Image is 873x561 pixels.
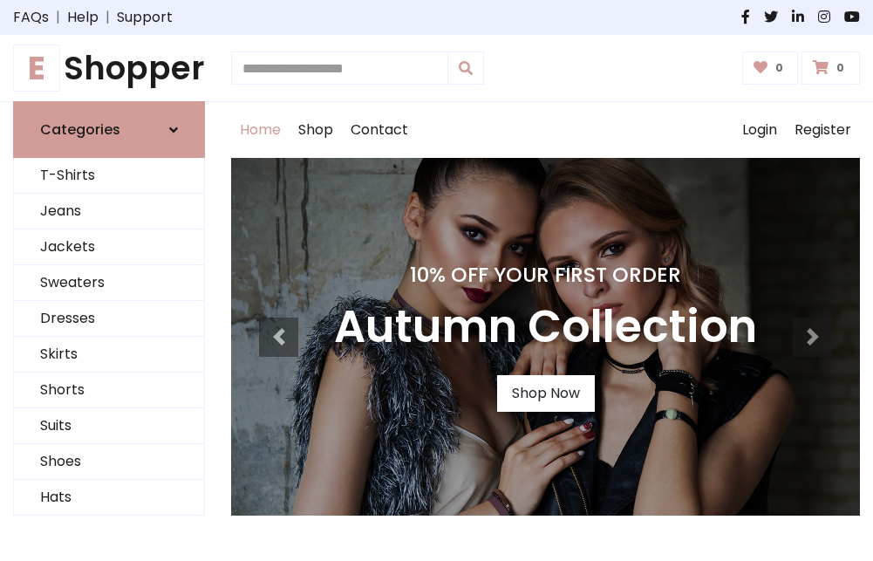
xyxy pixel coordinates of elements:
[14,301,204,337] a: Dresses
[13,49,205,87] a: EShopper
[342,102,417,158] a: Contact
[99,7,117,28] span: |
[14,408,204,444] a: Suits
[786,102,860,158] a: Register
[49,7,67,28] span: |
[497,375,595,412] a: Shop Now
[13,7,49,28] a: FAQs
[14,265,204,301] a: Sweaters
[14,337,204,373] a: Skirts
[733,102,786,158] a: Login
[14,229,204,265] a: Jackets
[117,7,173,28] a: Support
[231,102,290,158] a: Home
[832,60,849,76] span: 0
[40,121,120,138] h6: Categories
[13,49,205,87] h1: Shopper
[13,101,205,158] a: Categories
[801,51,860,85] a: 0
[13,44,60,92] span: E
[334,301,757,354] h3: Autumn Collection
[14,194,204,229] a: Jeans
[742,51,799,85] a: 0
[14,373,204,408] a: Shorts
[14,444,204,480] a: Shoes
[67,7,99,28] a: Help
[334,263,757,287] h4: 10% Off Your First Order
[771,60,788,76] span: 0
[290,102,342,158] a: Shop
[14,158,204,194] a: T-Shirts
[14,480,204,516] a: Hats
